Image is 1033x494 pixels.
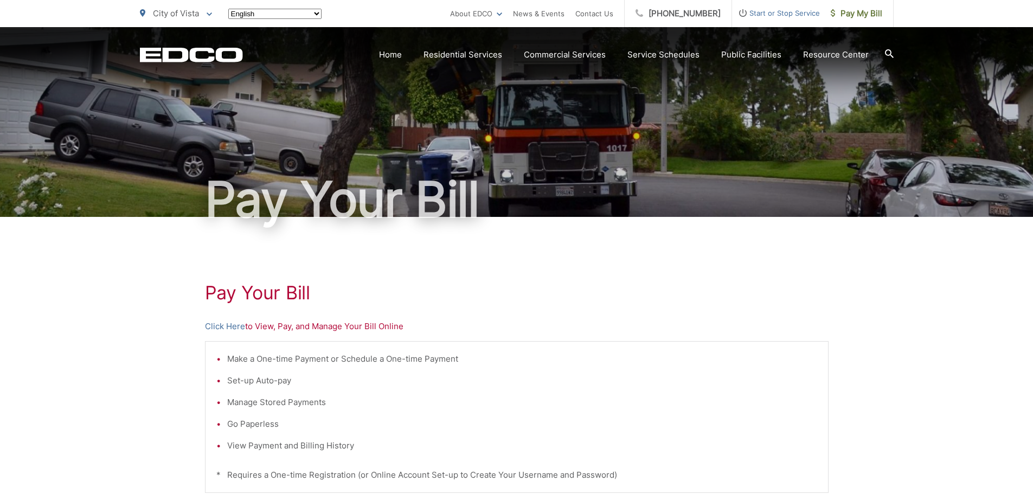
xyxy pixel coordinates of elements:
[227,396,817,409] li: Manage Stored Payments
[627,48,700,61] a: Service Schedules
[227,352,817,365] li: Make a One-time Payment or Schedule a One-time Payment
[216,469,817,482] p: * Requires a One-time Registration (or Online Account Set-up to Create Your Username and Password)
[153,8,199,18] span: City of Vista
[831,7,882,20] span: Pay My Bill
[227,418,817,431] li: Go Paperless
[140,172,894,227] h1: Pay Your Bill
[424,48,502,61] a: Residential Services
[721,48,781,61] a: Public Facilities
[575,7,613,20] a: Contact Us
[205,320,829,333] p: to View, Pay, and Manage Your Bill Online
[379,48,402,61] a: Home
[227,374,817,387] li: Set-up Auto-pay
[205,282,829,304] h1: Pay Your Bill
[140,47,243,62] a: EDCD logo. Return to the homepage.
[513,7,564,20] a: News & Events
[803,48,869,61] a: Resource Center
[205,320,245,333] a: Click Here
[524,48,606,61] a: Commercial Services
[450,7,502,20] a: About EDCO
[227,439,817,452] li: View Payment and Billing History
[228,9,322,19] select: Select a language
